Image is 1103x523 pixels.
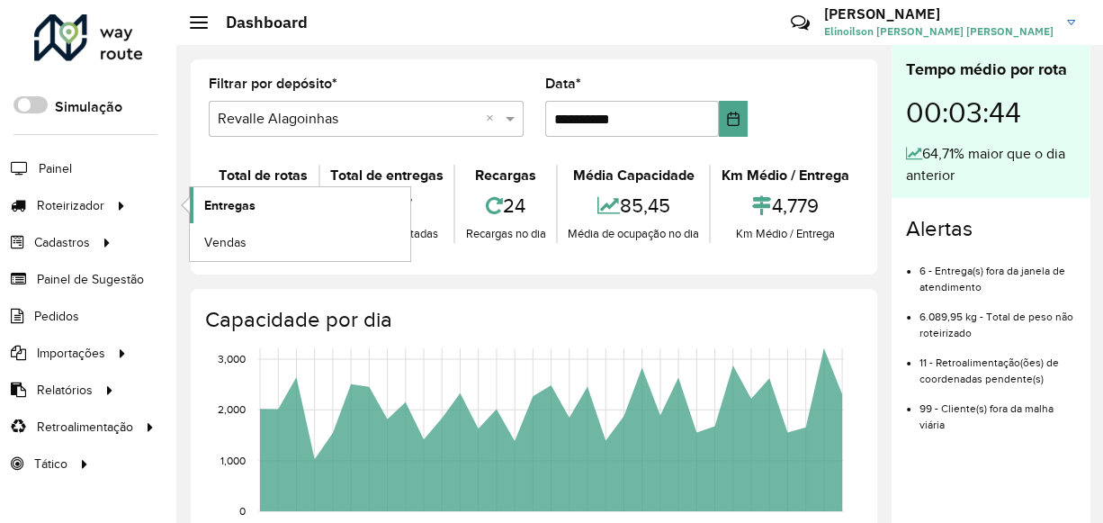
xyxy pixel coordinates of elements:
span: Painel de Sugestão [37,270,144,289]
a: Contato Rápido [781,4,820,42]
div: Km Médio / Entrega [715,225,855,243]
text: 1,000 [220,455,246,466]
span: Retroalimentação [37,418,133,437]
span: Elinoilson [PERSON_NAME] [PERSON_NAME] [824,23,1054,40]
div: Tempo médio por rota [906,58,1075,82]
span: Tático [34,455,67,473]
li: 11 - Retroalimentação(ões) de coordenadas pendente(s) [919,341,1075,387]
h3: [PERSON_NAME] [824,5,1054,23]
div: Recargas [460,165,551,186]
div: 4,779 [715,186,855,225]
a: Entregas [190,187,410,223]
text: 3,000 [218,353,246,365]
span: Clear all [486,108,501,130]
span: Importações [37,344,105,363]
span: Vendas [204,233,247,252]
h4: Alertas [906,216,1075,242]
h2: Dashboard [208,13,308,32]
span: Pedidos [34,307,79,326]
div: Média Capacidade [562,165,705,186]
div: 00:03:44 [906,82,1075,143]
h4: Capacidade por dia [205,307,859,333]
div: Total de rotas [213,165,314,186]
div: Total de entregas [325,165,450,186]
span: Entregas [204,196,256,215]
div: 85,45 [562,186,705,225]
span: Roteirizador [37,196,104,215]
div: 24 [460,186,551,225]
li: 6.089,95 kg - Total de peso não roteirizado [919,295,1075,341]
div: Recargas no dia [460,225,551,243]
span: Cadastros [34,233,90,252]
label: Data [545,73,581,95]
label: Filtrar por depósito [209,73,337,95]
div: 64,71% maior que o dia anterior [906,143,1075,186]
div: Km Médio / Entrega [715,165,855,186]
a: Vendas [190,224,410,260]
li: 6 - Entrega(s) fora da janela de atendimento [919,249,1075,295]
button: Choose Date [719,101,748,137]
label: Simulação [55,96,122,118]
span: Relatórios [37,381,93,400]
li: 99 - Cliente(s) fora da malha viária [919,387,1075,433]
text: 0 [239,505,246,517]
div: Média de ocupação no dia [562,225,705,243]
text: 2,000 [218,403,246,415]
span: Painel [39,159,72,178]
